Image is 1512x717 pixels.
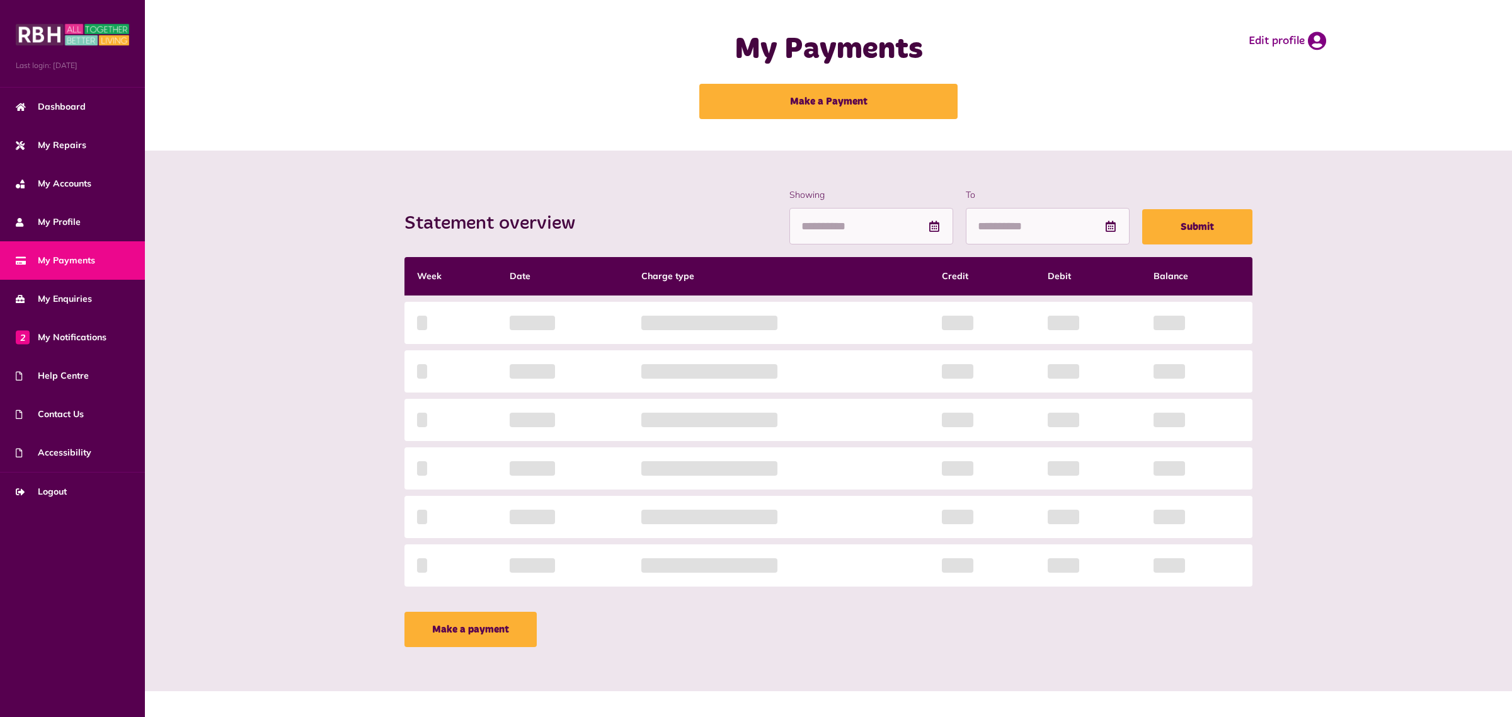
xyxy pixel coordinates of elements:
[699,84,958,119] a: Make a Payment
[16,331,106,344] span: My Notifications
[576,32,1080,68] h1: My Payments
[16,408,84,421] span: Contact Us
[404,612,537,647] a: Make a payment
[16,369,89,382] span: Help Centre
[16,60,129,71] span: Last login: [DATE]
[16,215,81,229] span: My Profile
[16,485,67,498] span: Logout
[16,446,91,459] span: Accessibility
[16,22,129,47] img: MyRBH
[16,100,86,113] span: Dashboard
[1249,32,1326,50] a: Edit profile
[16,292,92,306] span: My Enquiries
[16,139,86,152] span: My Repairs
[16,330,30,344] span: 2
[16,177,91,190] span: My Accounts
[16,254,95,267] span: My Payments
